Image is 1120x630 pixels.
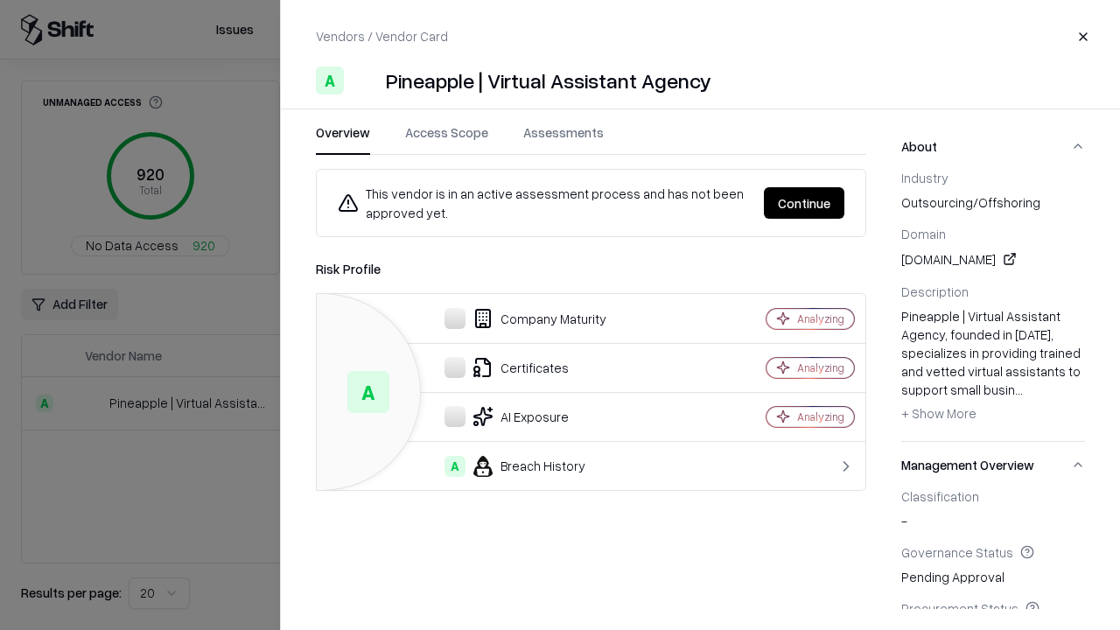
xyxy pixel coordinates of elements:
div: Classification [901,488,1085,504]
div: Pineapple | Virtual Assistant Agency [386,66,711,94]
span: ... [1015,381,1023,397]
p: Vendors / Vendor Card [316,27,448,45]
button: About [901,123,1085,170]
div: Analyzing [797,409,844,424]
div: Procurement Status [901,600,1085,616]
div: Breach History [331,456,705,477]
div: This vendor is in an active assessment process and has not been approved yet. [338,184,750,222]
div: - [901,488,1085,530]
div: Analyzing [797,360,844,375]
div: Risk Profile [316,258,866,279]
div: Analyzing [797,311,844,326]
button: Management Overview [901,442,1085,488]
button: Overview [316,123,370,155]
div: A [316,66,344,94]
div: A [347,371,389,413]
div: About [901,170,1085,441]
div: Governance Status [901,544,1085,560]
span: outsourcing/offshoring [901,193,1085,212]
img: Pineapple | Virtual Assistant Agency [351,66,379,94]
div: Company Maturity [331,308,705,329]
button: Access Scope [405,123,488,155]
div: Description [901,283,1085,299]
div: [DOMAIN_NAME] [901,248,1085,269]
button: Continue [764,187,844,219]
span: + Show More [901,405,976,421]
div: Domain [901,226,1085,241]
button: Assessments [523,123,604,155]
div: Certificates [331,357,705,378]
div: Pineapple | Virtual Assistant Agency, founded in [DATE], specializes in providing trained and vet... [901,307,1085,428]
div: AI Exposure [331,406,705,427]
div: Pending Approval [901,544,1085,586]
div: Industry [901,170,1085,185]
button: + Show More [901,399,976,427]
div: A [444,456,465,477]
